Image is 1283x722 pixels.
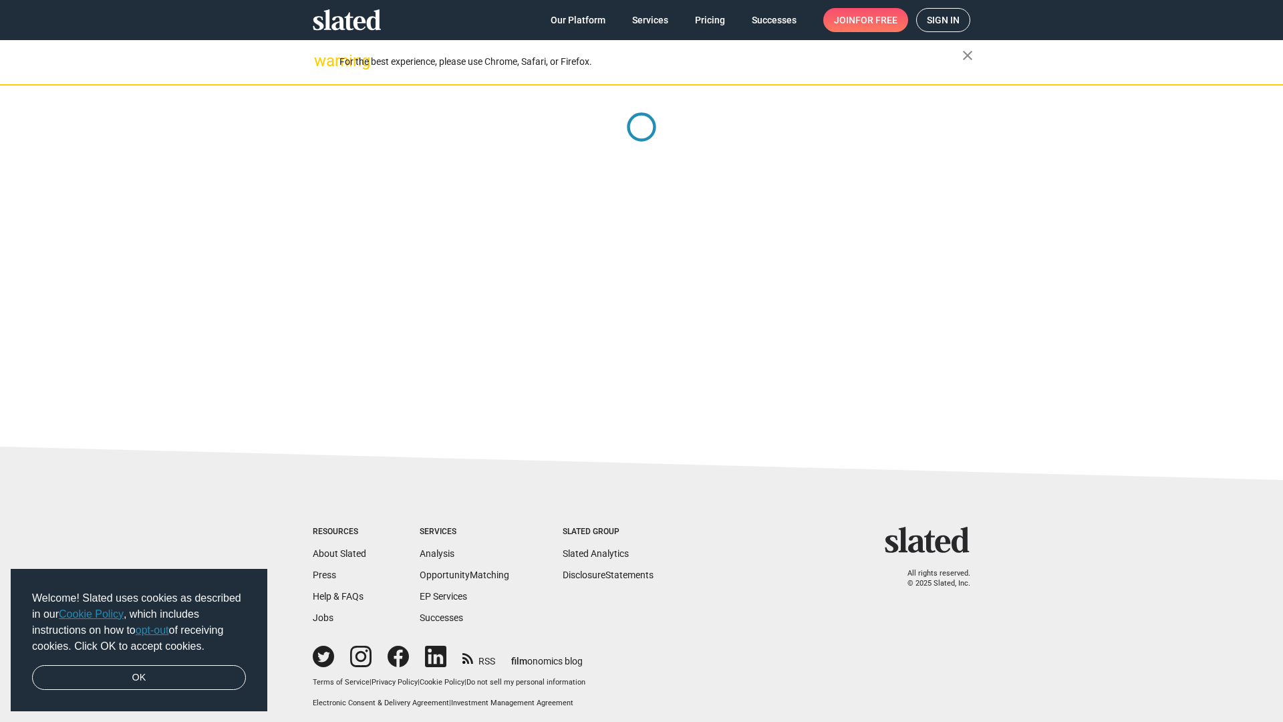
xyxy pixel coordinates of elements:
[420,548,454,559] a: Analysis
[551,8,605,32] span: Our Platform
[563,548,629,559] a: Slated Analytics
[927,9,960,31] span: Sign in
[59,608,124,620] a: Cookie Policy
[466,678,585,688] button: Do not sell my personal information
[313,699,449,707] a: Electronic Consent & Delivery Agreement
[462,647,495,668] a: RSS
[420,591,467,602] a: EP Services
[420,570,509,580] a: OpportunityMatching
[511,656,527,667] span: film
[451,699,573,707] a: Investment Management Agreement
[313,612,333,623] a: Jobs
[32,590,246,654] span: Welcome! Slated uses cookies as described in our , which includes instructions on how to of recei...
[313,570,336,580] a: Press
[621,8,679,32] a: Services
[370,678,372,687] span: |
[313,527,366,537] div: Resources
[372,678,418,687] a: Privacy Policy
[540,8,616,32] a: Our Platform
[464,678,466,687] span: |
[420,527,509,537] div: Services
[855,8,897,32] span: for free
[684,8,736,32] a: Pricing
[449,699,451,707] span: |
[313,678,370,687] a: Terms of Service
[960,47,976,64] mat-icon: close
[563,570,654,580] a: DisclosureStatements
[313,591,364,602] a: Help & FAQs
[563,527,654,537] div: Slated Group
[32,665,246,691] a: dismiss cookie message
[752,8,797,32] span: Successes
[511,644,583,668] a: filmonomics blog
[695,8,725,32] span: Pricing
[136,624,169,636] a: opt-out
[314,53,330,69] mat-icon: warning
[11,569,267,712] div: cookieconsent
[893,569,970,588] p: All rights reserved. © 2025 Slated, Inc.
[339,53,962,71] div: For the best experience, please use Chrome, Safari, or Firefox.
[741,8,807,32] a: Successes
[418,678,420,687] span: |
[823,8,908,32] a: Joinfor free
[834,8,897,32] span: Join
[420,612,463,623] a: Successes
[420,678,464,687] a: Cookie Policy
[632,8,668,32] span: Services
[916,8,970,32] a: Sign in
[313,548,366,559] a: About Slated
